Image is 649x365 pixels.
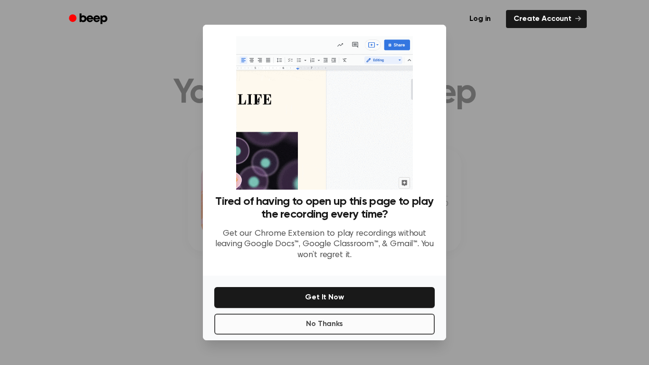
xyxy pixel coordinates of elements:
[214,314,435,335] button: No Thanks
[460,8,500,30] a: Log in
[506,10,587,28] a: Create Account
[214,229,435,261] p: Get our Chrome Extension to play recordings without leaving Google Docs™, Google Classroom™, & Gm...
[214,287,435,308] button: Get It Now
[214,195,435,221] h3: Tired of having to open up this page to play the recording every time?
[62,10,116,29] a: Beep
[236,36,412,190] img: Beep extension in action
